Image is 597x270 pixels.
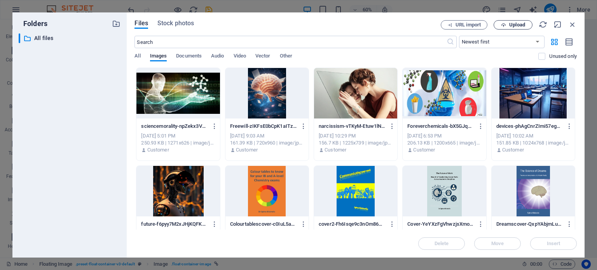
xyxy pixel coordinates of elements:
[407,221,474,228] p: Cover-YeYXzFgVhwzjsXmo0a6VUw.jpg
[319,132,393,139] div: [DATE] 10:29 PM
[496,139,570,146] div: 151.85 KB | 1024x768 | image/jpeg
[230,221,297,228] p: Colourtablescover-c0IuL5aN_L8UVvKqJO_EwA.jpg
[255,51,271,62] span: Vector
[502,146,524,153] p: Customer
[496,221,563,228] p: Dreamscover-QxpYAbjmLu7uD015eUi7Cg.jpg
[147,146,169,153] p: Customer
[134,19,148,28] span: Files
[319,221,386,228] p: cover2-Fh6Isqe9c3nOm86MxDSPoQ.jpg
[134,51,140,62] span: All
[441,20,487,30] button: URL import
[134,36,446,48] input: Search
[234,51,246,62] span: Video
[141,139,215,146] div: 250.93 KB | 1271x626 | image/jpeg
[230,123,297,130] p: Freewill-zIKFsE0bCpK1aITzvcd5MA.jpg
[141,123,208,130] p: sciencemorality-npZekx3VzHt3bsaNrSdfEg.jpg
[150,51,167,62] span: Images
[230,132,304,139] div: [DATE] 9:03 AM
[319,139,393,146] div: 156.7 KB | 1225x739 | image/jpeg
[553,20,562,29] i: Minimize
[496,132,570,139] div: [DATE] 10:02 AM
[19,33,20,43] div: ​
[141,132,215,139] div: [DATE] 5:01 PM
[230,139,304,146] div: 161.39 KB | 720x960 | image/jpeg
[112,19,120,28] i: Create new folder
[407,139,481,146] div: 206.13 KB | 1200x665 | image/jpeg
[494,20,532,30] button: Upload
[325,146,346,153] p: Customer
[413,146,435,153] p: Customer
[157,19,194,28] span: Stock photos
[496,123,563,130] p: devices-phAgCnrZImi57egZQVaWAw.jpg
[19,19,47,29] p: Folders
[319,123,386,130] p: narcissism-vTKyM-Etuw1lNZzU-VT9tA.jpg
[568,20,577,29] i: Close
[236,146,258,153] p: Customer
[549,53,577,60] p: Displays only files that are not in use on the website. Files added during this session can still...
[407,132,481,139] div: [DATE] 6:53 PM
[280,51,292,62] span: Other
[539,20,547,29] i: Reload
[34,34,106,43] p: All files
[407,123,474,130] p: Foreverchemicals-bX5GJqO3SNUzYbucrFnrOw.jpg
[141,221,208,228] p: future-f6pyy7M2xJHjKQFKbvrh_A.jpg
[211,51,224,62] span: Audio
[456,23,481,27] span: URL import
[176,51,202,62] span: Documents
[509,23,525,27] span: Upload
